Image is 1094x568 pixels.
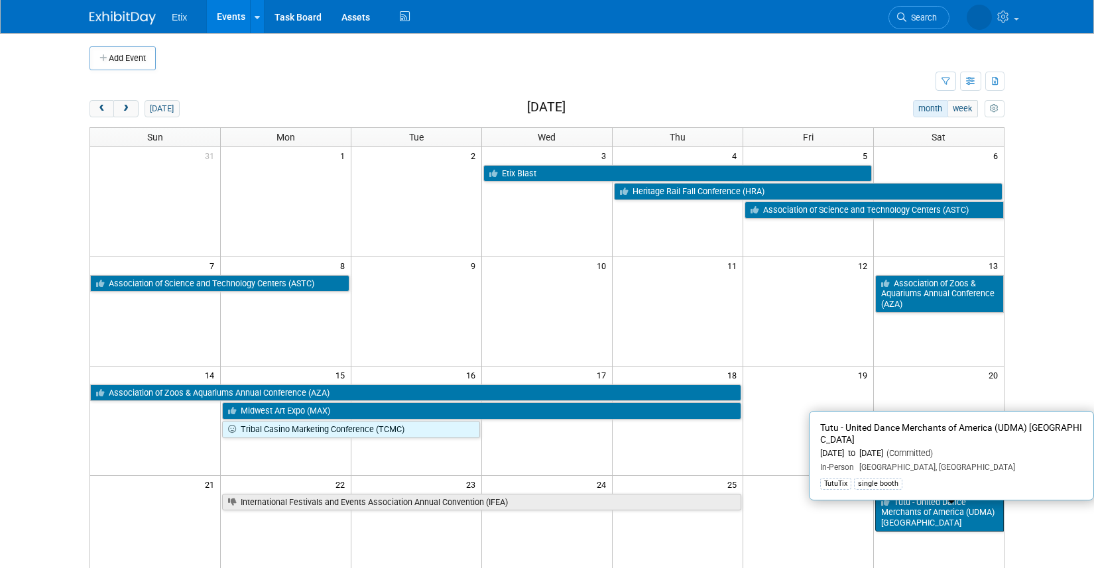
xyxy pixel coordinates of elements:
[913,100,948,117] button: month
[595,257,612,274] span: 10
[854,463,1015,472] span: [GEOGRAPHIC_DATA], [GEOGRAPHIC_DATA]
[990,105,999,113] i: Personalize Calendar
[670,132,686,142] span: Thu
[932,132,945,142] span: Sat
[339,257,351,274] span: 8
[820,478,851,490] div: TutuTix
[985,100,1004,117] button: myCustomButton
[90,384,741,402] a: Association of Zoos & Aquariums Annual Conference (AZA)
[113,100,138,117] button: next
[208,257,220,274] span: 7
[820,463,854,472] span: In-Person
[854,478,902,490] div: single booth
[527,100,566,115] h2: [DATE]
[90,275,349,292] a: Association of Science and Technology Centers (ASTC)
[469,147,481,164] span: 2
[861,147,873,164] span: 5
[222,402,741,420] a: Midwest Art Expo (MAX)
[883,448,933,458] span: (Committed)
[726,257,743,274] span: 11
[906,13,937,23] span: Search
[803,132,814,142] span: Fri
[465,367,481,383] span: 16
[483,165,872,182] a: Etix Blast
[600,147,612,164] span: 3
[875,275,1004,313] a: Association of Zoos & Aquariums Annual Conference (AZA)
[145,100,180,117] button: [DATE]
[726,476,743,492] span: 25
[334,476,351,492] span: 22
[276,132,295,142] span: Mon
[222,421,480,438] a: Tribal Casino Marketing Conference (TCMC)
[334,367,351,383] span: 15
[409,132,424,142] span: Tue
[595,476,612,492] span: 24
[90,46,156,70] button: Add Event
[172,12,187,23] span: Etix
[90,11,156,25] img: ExhibitDay
[992,147,1004,164] span: 6
[204,147,220,164] span: 31
[820,422,1082,445] span: Tutu - United Dance Merchants of America (UDMA) [GEOGRAPHIC_DATA]
[731,147,743,164] span: 4
[147,132,163,142] span: Sun
[90,100,114,117] button: prev
[947,100,978,117] button: week
[465,476,481,492] span: 23
[857,257,873,274] span: 12
[204,367,220,383] span: 14
[745,201,1004,219] a: Association of Science and Technology Centers (ASTC)
[987,367,1004,383] span: 20
[857,367,873,383] span: 19
[339,147,351,164] span: 1
[888,6,949,29] a: Search
[538,132,556,142] span: Wed
[875,494,1004,532] a: Tutu - United Dance Merchants of America (UDMA) [GEOGRAPHIC_DATA]
[222,494,741,511] a: International Festivals and Events Association Annual Convention (IFEA)
[820,448,1083,459] div: [DATE] to [DATE]
[987,257,1004,274] span: 13
[967,5,992,30] img: Paige Redden
[595,367,612,383] span: 17
[614,183,1003,200] a: Heritage Rail Fall Conference (HRA)
[204,476,220,492] span: 21
[469,257,481,274] span: 9
[726,367,743,383] span: 18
